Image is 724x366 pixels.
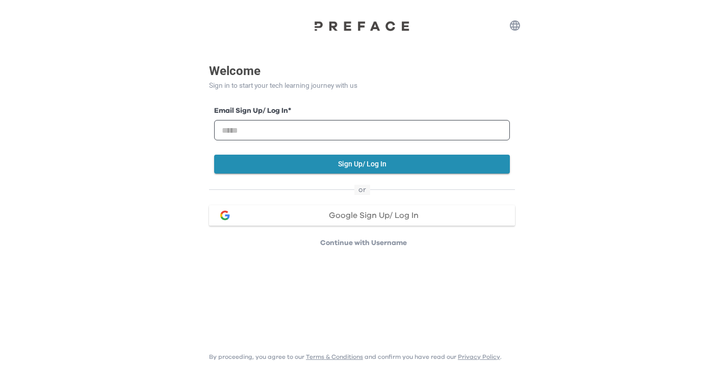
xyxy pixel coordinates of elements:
label: Email Sign Up/ Log In * [214,106,510,116]
span: or [354,185,370,195]
p: By proceeding, you agree to our and confirm you have read our . [209,353,502,361]
p: Continue with Username [212,238,515,248]
img: Preface Logo [311,20,413,31]
img: google login [219,209,231,222]
a: Privacy Policy [458,354,500,360]
p: Welcome [209,62,515,80]
span: Google Sign Up/ Log In [329,211,419,219]
button: Sign Up/ Log In [214,155,510,174]
button: google loginGoogle Sign Up/ Log In [209,205,515,226]
a: Terms & Conditions [306,354,363,360]
p: Sign in to start your tech learning journey with us [209,80,515,91]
